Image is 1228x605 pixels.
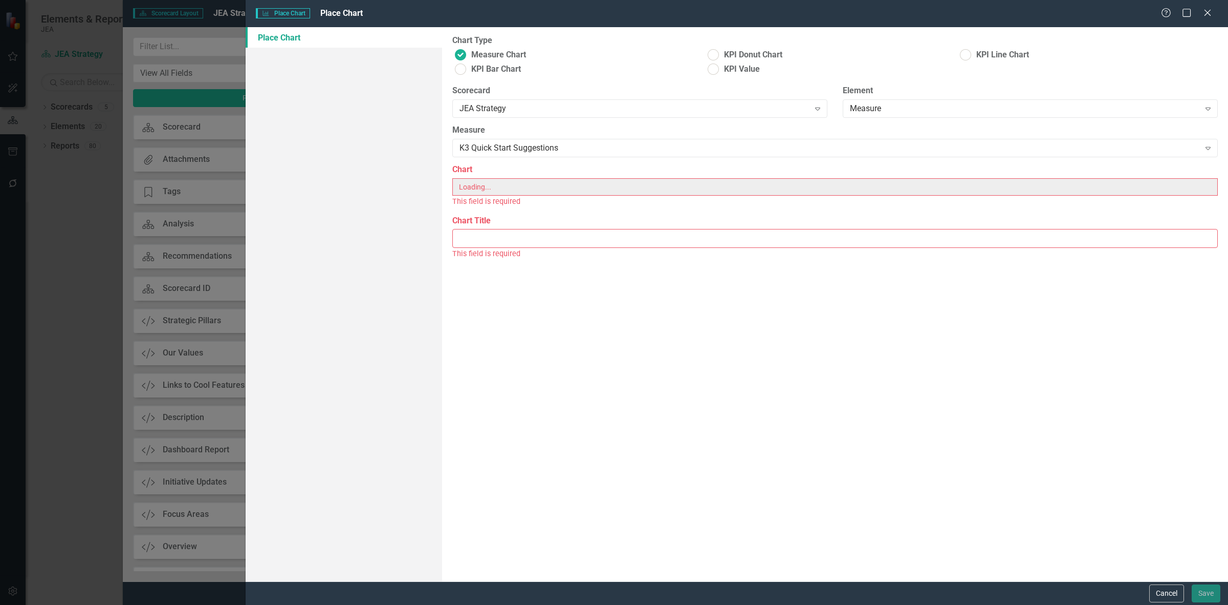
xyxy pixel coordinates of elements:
span: Place Chart [256,8,310,18]
span: KPI Donut Chart [724,49,782,61]
label: Measure [452,124,1218,136]
label: Chart Type [452,35,492,47]
button: Save [1192,585,1220,602]
label: Scorecard [452,85,827,97]
button: Cancel [1149,585,1184,602]
label: Element [843,85,1218,97]
div: This field is required [452,196,1218,207]
span: Measure Chart [471,49,526,61]
span: KPI Value [724,64,760,75]
div: Measure [850,103,1200,115]
div: JEA Strategy [459,103,809,115]
div: K3 Quick Start Suggestions [459,142,1200,154]
span: KPI Line Chart [976,49,1029,61]
label: Chart [452,164,1218,176]
div: This field is required [452,248,1218,260]
span: Place Chart [320,8,363,18]
input: Loading... [452,178,1218,196]
span: KPI Bar Chart [471,64,521,75]
a: Place Chart [246,27,442,48]
label: Chart Title [452,215,1218,227]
